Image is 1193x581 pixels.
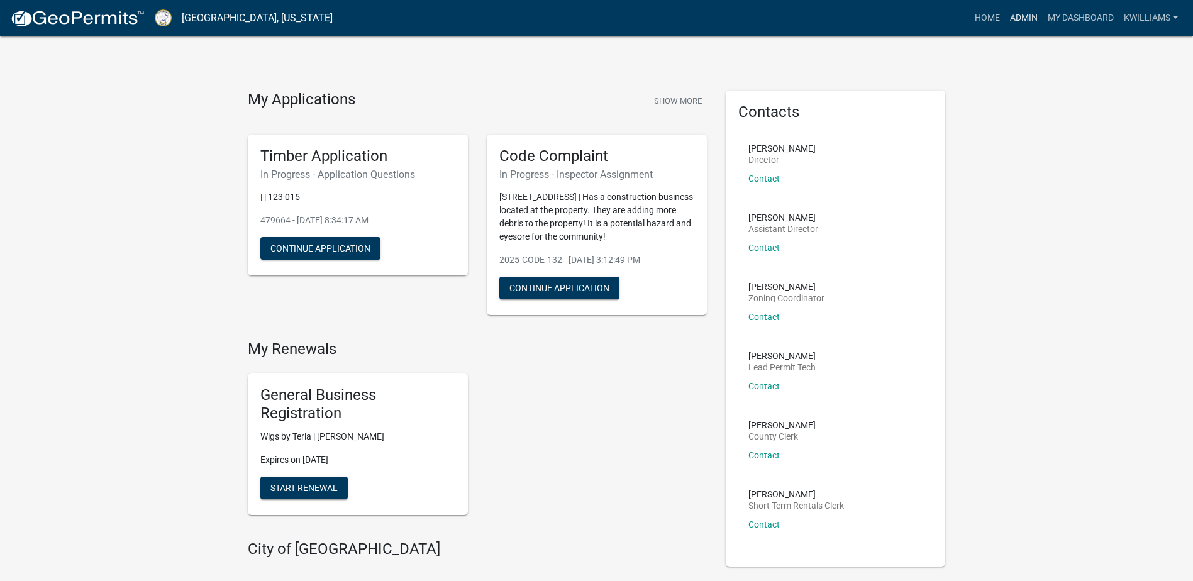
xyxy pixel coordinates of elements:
[260,237,380,260] button: Continue Application
[260,191,455,204] p: | | 123 015
[182,8,333,29] a: [GEOGRAPHIC_DATA], [US_STATE]
[748,432,816,441] p: County Clerk
[748,490,844,499] p: [PERSON_NAME]
[748,243,780,253] a: Contact
[260,430,455,443] p: Wigs by Teria | [PERSON_NAME]
[748,351,816,360] p: [PERSON_NAME]
[738,103,933,121] h5: Contacts
[748,381,780,391] a: Contact
[499,169,694,180] h6: In Progress - Inspector Assignment
[499,277,619,299] button: Continue Application
[260,453,455,467] p: Expires on [DATE]
[260,169,455,180] h6: In Progress - Application Questions
[748,501,844,510] p: Short Term Rentals Clerk
[748,282,824,291] p: [PERSON_NAME]
[748,294,824,302] p: Zoning Coordinator
[499,253,694,267] p: 2025-CODE-132 - [DATE] 3:12:49 PM
[748,213,818,222] p: [PERSON_NAME]
[1043,6,1119,30] a: My Dashboard
[748,421,816,429] p: [PERSON_NAME]
[499,147,694,165] h5: Code Complaint
[748,363,816,372] p: Lead Permit Tech
[748,144,816,153] p: [PERSON_NAME]
[155,9,172,26] img: Putnam County, Georgia
[748,312,780,322] a: Contact
[270,482,338,492] span: Start Renewal
[260,147,455,165] h5: Timber Application
[649,91,707,111] button: Show More
[748,155,816,164] p: Director
[970,6,1005,30] a: Home
[248,340,707,358] h4: My Renewals
[248,340,707,524] wm-registration-list-section: My Renewals
[1119,6,1183,30] a: kwilliams
[248,91,355,109] h4: My Applications
[260,386,455,423] h5: General Business Registration
[748,450,780,460] a: Contact
[1005,6,1043,30] a: Admin
[748,174,780,184] a: Contact
[748,519,780,529] a: Contact
[260,477,348,499] button: Start Renewal
[748,224,818,233] p: Assistant Director
[499,191,694,243] p: [STREET_ADDRESS] | Has a construction business located at the property. They are adding more debr...
[248,540,707,558] h4: City of [GEOGRAPHIC_DATA]
[260,214,455,227] p: 479664 - [DATE] 8:34:17 AM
